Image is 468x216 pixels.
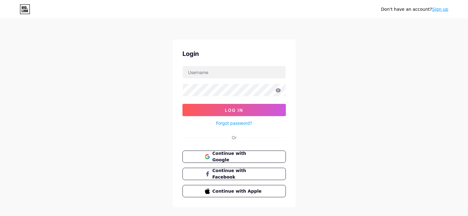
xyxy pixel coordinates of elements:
[432,7,448,12] a: Sign up
[182,185,286,197] button: Continue with Apple
[212,150,263,163] span: Continue with Google
[212,188,263,194] span: Continue with Apple
[216,120,252,126] a: Forgot password?
[183,66,286,78] input: Username
[232,134,237,141] div: Or
[182,151,286,163] button: Continue with Google
[381,6,448,13] div: Don't have an account?
[225,108,243,113] span: Log In
[212,167,263,180] span: Continue with Facebook
[182,168,286,180] button: Continue with Facebook
[182,49,286,58] div: Login
[182,104,286,116] button: Log In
